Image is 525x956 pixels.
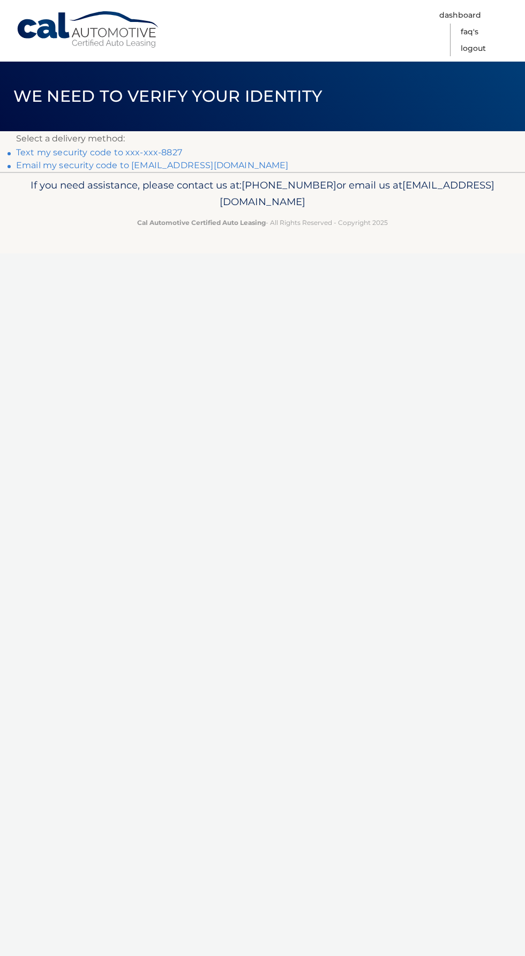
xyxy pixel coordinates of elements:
p: If you need assistance, please contact us at: or email us at [16,177,509,211]
a: Email my security code to [EMAIL_ADDRESS][DOMAIN_NAME] [16,160,289,170]
a: Logout [461,40,486,57]
strong: Cal Automotive Certified Auto Leasing [137,219,266,227]
a: Dashboard [439,7,481,24]
a: FAQ's [461,24,478,40]
p: Select a delivery method: [16,131,509,146]
span: [PHONE_NUMBER] [242,179,336,191]
span: We need to verify your identity [13,86,322,106]
a: Text my security code to xxx-xxx-8827 [16,147,182,157]
p: - All Rights Reserved - Copyright 2025 [16,217,509,228]
a: Cal Automotive [16,11,161,49]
